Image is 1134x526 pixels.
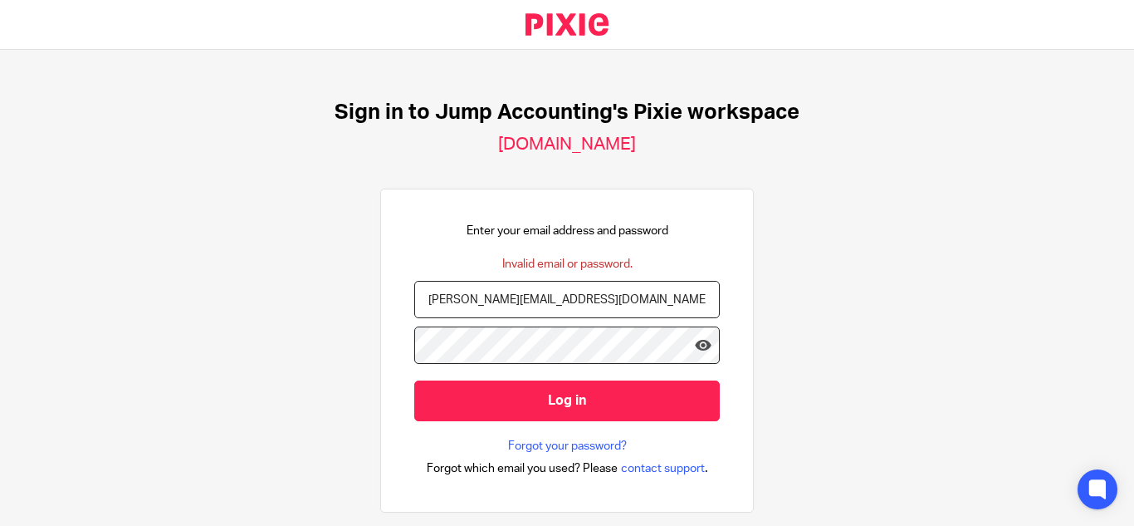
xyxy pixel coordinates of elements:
[621,460,705,477] span: contact support
[467,223,668,239] p: Enter your email address and password
[427,459,708,478] div: .
[414,381,720,421] input: Log in
[502,256,633,273] div: Invalid email or password.
[427,460,618,477] span: Forgot which email you used? Please
[335,100,799,125] h1: Sign in to Jump Accounting's Pixie workspace
[508,438,627,455] a: Forgot your password?
[498,134,636,155] h2: [DOMAIN_NAME]
[414,281,720,318] input: name@example.com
